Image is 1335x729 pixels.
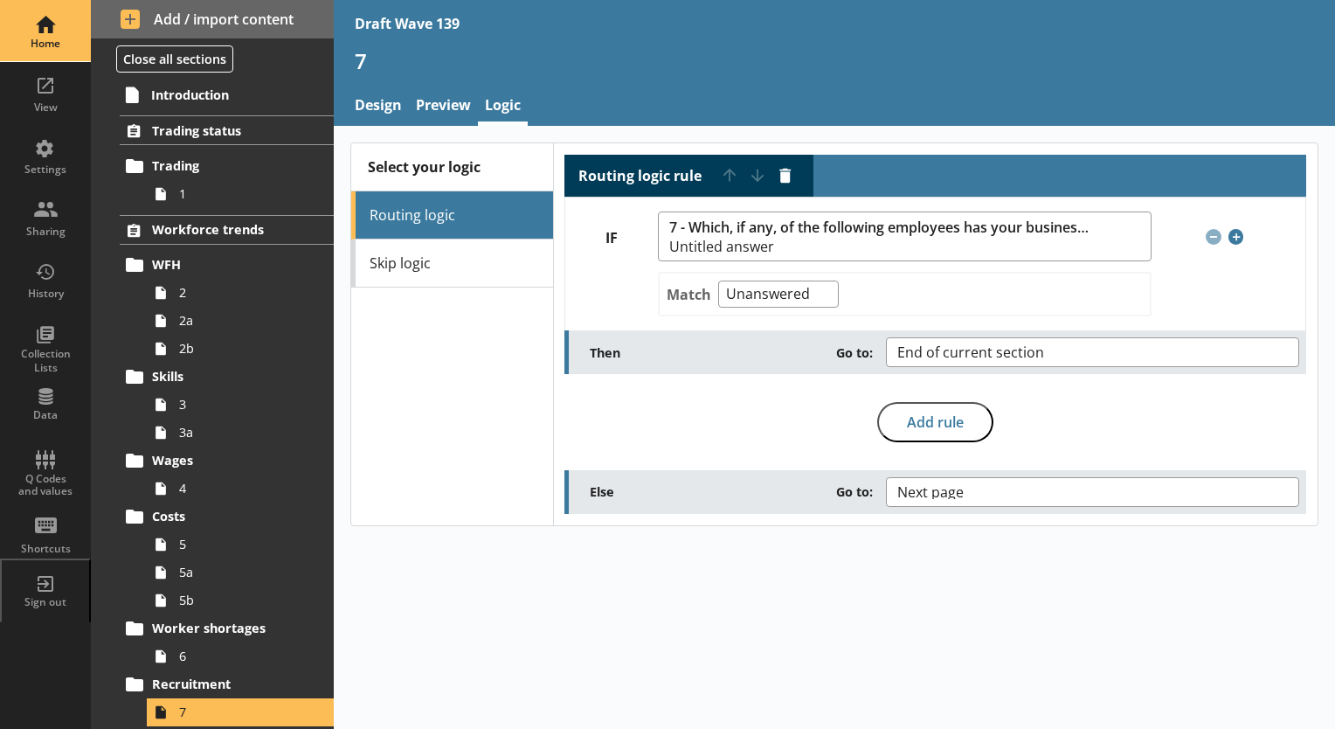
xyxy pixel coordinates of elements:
[147,698,334,726] a: 7
[15,595,76,609] div: Sign out
[15,408,76,422] div: Data
[886,337,1299,367] button: End of current section
[897,345,1072,359] span: End of current section
[179,592,310,608] span: 5b
[886,477,1299,507] button: Next page
[15,347,76,374] div: Collection Lists
[147,391,334,419] a: 3
[120,670,334,698] a: Recruitment
[147,307,334,335] a: 2a
[147,559,334,587] a: 5a
[179,480,310,496] span: 4
[147,587,334,614] a: 5b
[669,240,1094,253] span: Untitled answer
[179,648,310,664] span: 6
[120,215,334,245] a: Workforce trends
[152,157,303,174] span: Trading
[152,221,303,238] span: Workforce trends
[152,452,303,469] span: Wages
[179,284,310,301] span: 2
[590,483,885,500] label: Else
[771,162,799,190] button: Delete routing rule
[15,163,76,177] div: Settings
[152,256,303,273] span: WFH
[128,614,334,670] li: Worker shortages6
[151,87,303,103] span: Introduction
[152,508,303,524] span: Costs
[409,88,478,126] a: Preview
[119,80,334,108] a: Introduction
[565,229,658,247] label: IF
[121,10,305,29] span: Add / import content
[128,251,334,363] li: WFH22a2b
[669,219,1094,236] span: 7 - Which, if any, of the following employees has your business had difficulties recruiting in [D...
[578,167,702,185] label: Routing logic rule
[351,143,552,191] div: Select your logic
[147,531,334,559] a: 5
[179,564,310,580] span: 5a
[836,344,873,361] span: Go to:
[120,614,334,642] a: Worker shortages
[120,363,334,391] a: Skills
[120,115,334,145] a: Trading status
[120,251,334,279] a: WFH
[658,212,1151,261] button: 7 - Which, if any, of the following employees has your business had difficulties recruiting in [D...
[128,152,334,208] li: Trading1
[152,620,303,636] span: Worker shortages
[152,676,303,692] span: Recruitment
[15,101,76,115] div: View
[590,344,885,361] label: Then
[152,368,303,385] span: Skills
[120,447,334,475] a: Wages
[147,642,334,670] a: 6
[128,363,334,447] li: Skills33a
[147,419,334,447] a: 3a
[348,88,409,126] a: Design
[179,340,310,357] span: 2b
[836,483,873,500] span: Go to:
[15,287,76,301] div: History
[152,122,303,139] span: Trading status
[116,45,233,73] button: Close all sections
[179,536,310,552] span: 5
[120,152,334,180] a: Trading
[667,285,711,304] label: Match
[15,473,76,498] div: Q Codes and values
[91,115,334,207] li: Trading statusTrading1
[120,503,334,531] a: Costs
[478,88,528,126] a: Logic
[179,185,310,202] span: 1
[128,447,334,503] li: Wages4
[147,475,334,503] a: 4
[877,402,993,442] button: Add rule
[355,47,1314,74] h1: 7
[128,503,334,614] li: Costs55a5b
[147,279,334,307] a: 2
[15,225,76,239] div: Sharing
[15,37,76,51] div: Home
[147,180,334,208] a: 1
[897,485,992,499] span: Next page
[179,704,310,720] span: 7
[351,240,552,288] a: Skip logic
[179,312,310,329] span: 2a
[355,14,460,33] div: Draft Wave 139
[179,396,310,413] span: 3
[15,542,76,556] div: Shortcuts
[179,424,310,441] span: 3a
[147,335,334,363] a: 2b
